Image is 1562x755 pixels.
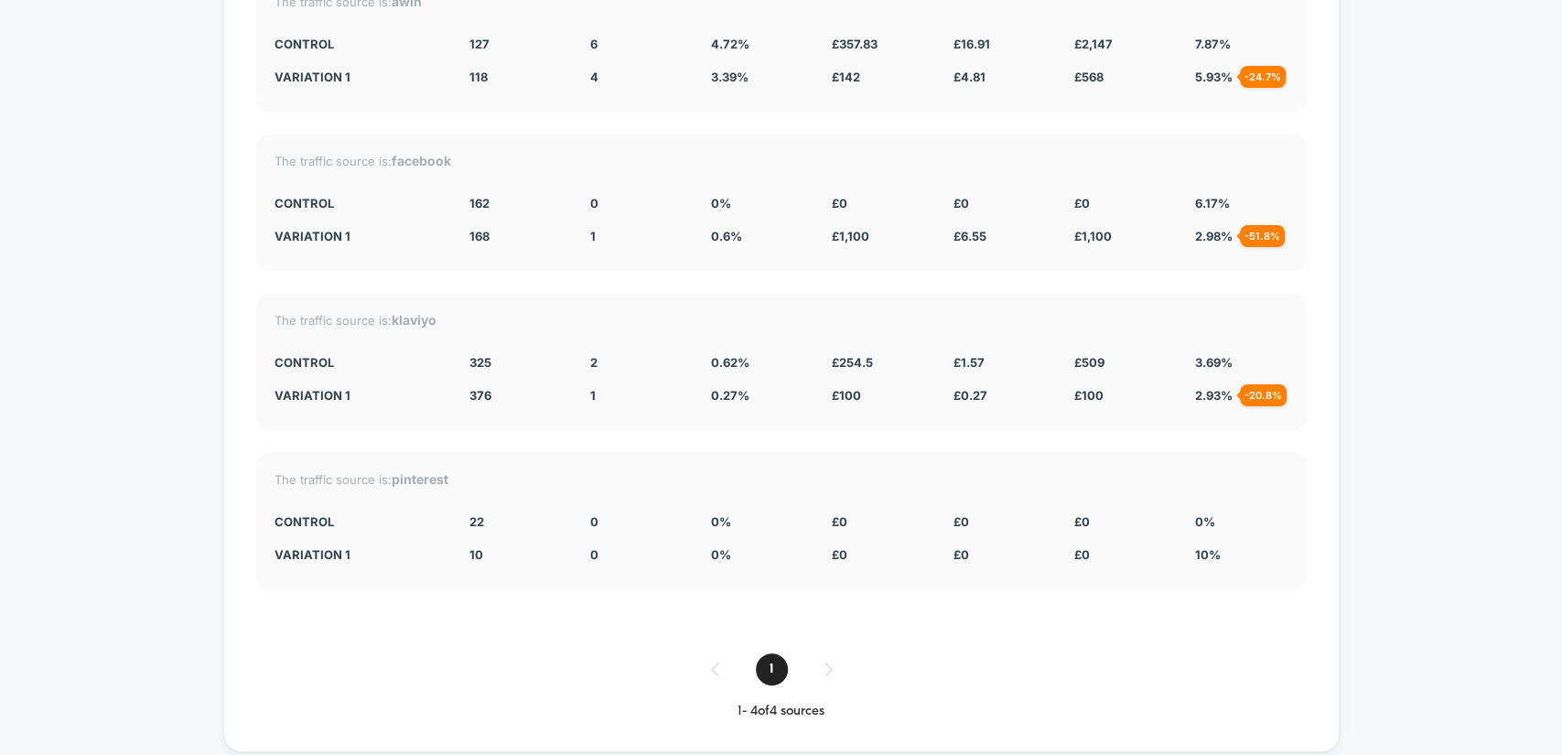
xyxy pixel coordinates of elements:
span: £ 357.83 [832,37,878,51]
span: £ 142 [832,70,860,84]
span: 2.93 % [1194,388,1232,403]
div: Variation 1 [275,229,443,243]
div: Variation 1 [275,547,443,562]
span: 0 % [711,547,731,562]
span: £ 0 [832,196,847,210]
div: The traffic source is: [275,312,1288,328]
span: 0.6 % [711,229,742,243]
span: 5.93 % [1194,70,1232,84]
span: 1 [590,388,596,403]
span: 4.72 % [711,37,749,51]
span: £ 100 [1073,388,1103,403]
span: £ 568 [1073,70,1103,84]
span: 3.69 % [1194,355,1232,370]
span: 4 [590,70,598,84]
span: 10 % [1194,547,1220,562]
span: 0.62 % [711,355,749,370]
span: £ 0 [832,547,847,562]
div: The traffic source is: [275,153,1288,168]
span: 22 [469,514,484,529]
div: The traffic source is: [275,471,1288,487]
span: 0 [590,196,598,210]
span: 376 [469,388,491,403]
span: 0.27 % [711,388,749,403]
span: £ 0 [1073,514,1089,529]
span: £ 0.27 [953,388,986,403]
span: £ 2,147 [1073,37,1112,51]
div: Variation 1 [275,70,443,84]
span: 118 [469,70,488,84]
div: Variation 1 [275,388,443,403]
span: £ 0 [1073,196,1089,210]
div: CONTROL [275,196,443,210]
strong: klaviyo [392,312,436,328]
span: £ 509 [1073,355,1104,370]
strong: facebook [392,153,451,168]
span: 325 [469,355,491,370]
span: 6.17 % [1194,196,1229,210]
span: 2 [590,355,598,370]
span: 2.98 % [1194,229,1232,243]
span: 0 % [711,514,731,529]
span: £ 6.55 [953,229,986,243]
span: 162 [469,196,490,210]
span: £ 1,100 [1073,229,1111,243]
span: 0 [590,547,598,562]
div: - 51.8 % [1240,225,1285,247]
span: £ 0 [953,196,968,210]
span: 0 % [1194,514,1214,529]
span: 10 [469,547,483,562]
span: £ 254.5 [832,355,873,370]
span: £ 0 [953,547,968,562]
span: 0 % [711,196,731,210]
span: £ 1.57 [953,355,984,370]
span: 3.39 % [711,70,749,84]
strong: pinterest [392,471,448,487]
span: 1 [756,653,788,685]
div: - 20.8 % [1240,384,1287,406]
span: £ 100 [832,388,861,403]
span: £ 4.81 [953,70,985,84]
span: 168 [469,229,490,243]
span: 127 [469,37,490,51]
div: 1 - 4 of 4 sources [256,704,1307,719]
span: £ 1,100 [832,229,869,243]
div: CONTROL [275,355,443,370]
span: £ 0 [832,514,847,529]
span: 6 [590,37,598,51]
span: £ 16.91 [953,37,989,51]
div: CONTROL [275,37,443,51]
div: CONTROL [275,514,443,529]
span: £ 0 [1073,547,1089,562]
span: £ 0 [953,514,968,529]
span: 1 [590,229,596,243]
div: - 24.7 % [1240,66,1286,88]
span: 0 [590,514,598,529]
span: 7.87 % [1194,37,1230,51]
